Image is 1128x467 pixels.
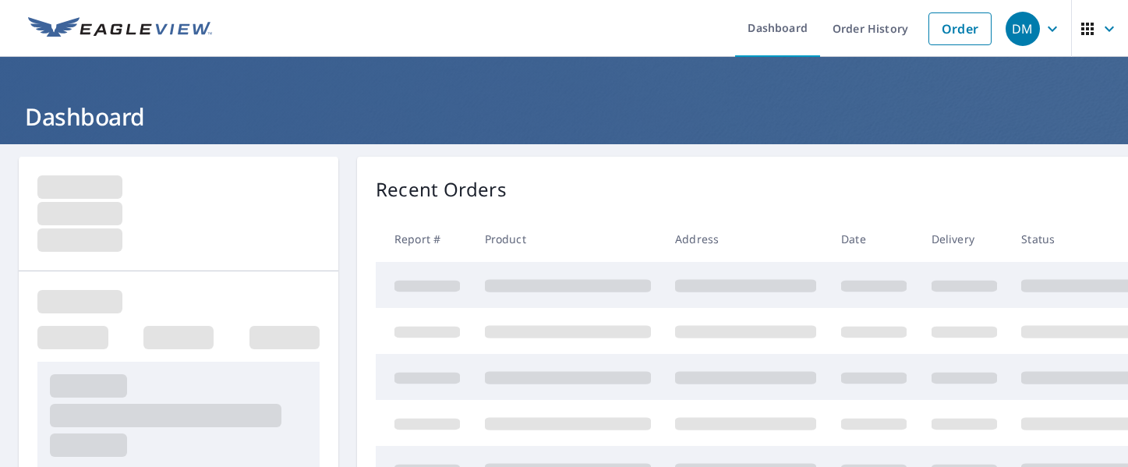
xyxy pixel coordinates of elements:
[472,216,663,262] th: Product
[928,12,992,45] a: Order
[663,216,829,262] th: Address
[376,216,472,262] th: Report #
[1006,12,1040,46] div: DM
[376,175,507,203] p: Recent Orders
[829,216,919,262] th: Date
[19,101,1109,133] h1: Dashboard
[919,216,1010,262] th: Delivery
[28,17,212,41] img: EV Logo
